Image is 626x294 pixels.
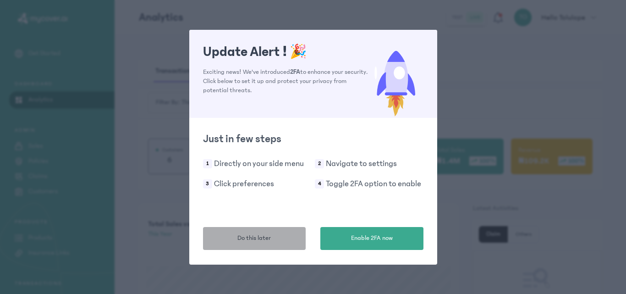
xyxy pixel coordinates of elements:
[326,157,397,170] p: Navigate to settings
[320,227,423,250] button: Enable 2FA now
[237,233,271,243] span: Do this later
[203,44,368,60] h1: Update Alert !
[203,67,368,95] p: Exciting news! We've introduced to enhance your security. Click below to set it up and protect yo...
[203,227,306,250] button: Do this later
[290,44,307,60] span: 🎉
[290,68,300,76] span: 2FA
[214,178,274,190] p: Click preferences
[326,178,421,190] p: Toggle 2FA option to enable
[351,233,393,243] span: Enable 2FA now
[315,179,324,189] span: 4
[203,179,212,189] span: 3
[315,159,324,168] span: 2
[203,159,212,168] span: 1
[214,157,304,170] p: Directly on your side menu
[203,132,423,146] h2: Just in few steps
